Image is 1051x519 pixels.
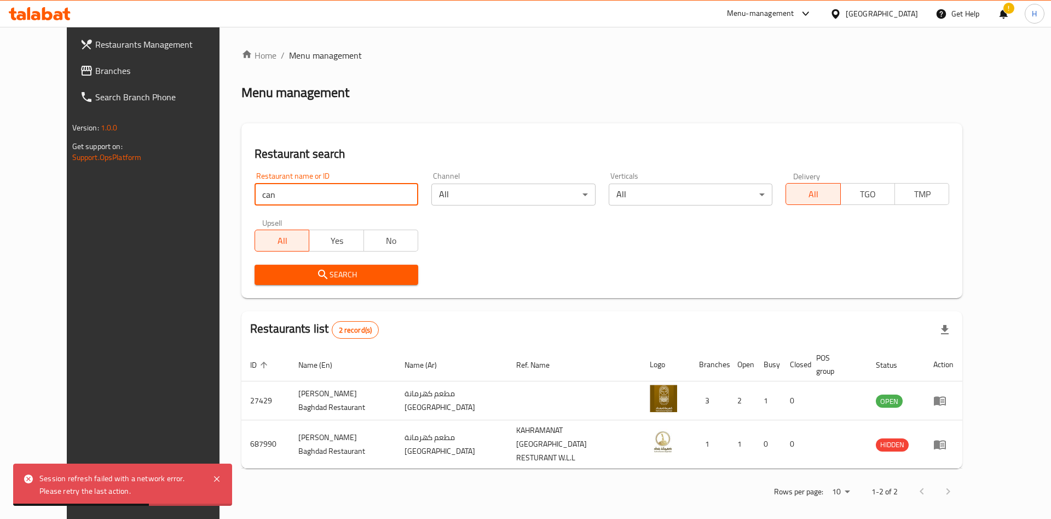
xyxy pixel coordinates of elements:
[250,321,379,339] h2: Restaurants list
[262,219,282,226] label: Upsell
[755,381,781,420] td: 1
[793,172,821,180] label: Delivery
[690,348,729,381] th: Branches
[241,420,290,469] td: 687990
[786,183,840,205] button: All
[259,233,305,249] span: All
[609,184,772,206] div: All
[95,90,234,104] span: Search Branch Phone
[290,381,396,420] td: [PERSON_NAME] Baghdad Restaurant
[250,358,271,372] span: ID
[255,265,418,285] button: Search
[876,395,903,408] span: OPEN
[241,49,276,62] a: Home
[871,485,898,499] p: 1-2 of 2
[72,139,123,153] span: Get support on:
[290,420,396,469] td: [PERSON_NAME] Baghdad Restaurant
[781,420,807,469] td: 0
[368,233,414,249] span: No
[755,420,781,469] td: 0
[727,7,794,20] div: Menu-management
[263,268,409,282] span: Search
[431,184,595,206] div: All
[255,146,949,162] h2: Restaurant search
[774,485,823,499] p: Rows per page:
[1032,8,1037,20] span: H
[95,64,234,77] span: Branches
[332,321,379,339] div: Total records count
[876,438,909,451] span: HIDDEN
[241,84,349,101] h2: Menu management
[101,121,118,135] span: 1.0.0
[289,49,362,62] span: Menu management
[894,183,949,205] button: TMP
[72,121,99,135] span: Version:
[899,186,945,202] span: TMP
[516,358,564,372] span: Ref. Name
[71,31,242,58] a: Restaurants Management
[255,230,309,252] button: All
[309,230,363,252] button: Yes
[255,184,418,206] input: Search for restaurant name or ID..
[729,381,755,420] td: 2
[641,348,690,381] th: Logo
[281,49,285,62] li: /
[396,420,508,469] td: مطعم كهرمانة [GEOGRAPHIC_DATA]
[507,420,641,469] td: KAHRAMANAT [GEOGRAPHIC_DATA] RESTURANT W.L.L
[298,358,347,372] span: Name (En)
[363,230,418,252] button: No
[828,484,854,500] div: Rows per page:
[845,186,891,202] span: TGO
[840,183,895,205] button: TGO
[781,348,807,381] th: Closed
[729,348,755,381] th: Open
[39,472,201,497] div: Session refresh failed with a network error. Please retry the last action.
[932,317,958,343] div: Export file
[650,385,677,412] img: Kahramanat Baghdad Restaurant
[690,381,729,420] td: 3
[876,358,911,372] span: Status
[241,49,962,62] nav: breadcrumb
[846,8,918,20] div: [GEOGRAPHIC_DATA]
[933,438,954,451] div: Menu
[71,58,242,84] a: Branches
[650,429,677,456] img: Kahramanat Baghdad Restaurant
[396,381,508,420] td: مطعم كهرمانة [GEOGRAPHIC_DATA]
[332,325,379,335] span: 2 record(s)
[925,348,962,381] th: Action
[241,381,290,420] td: 27429
[816,351,854,378] span: POS group
[690,420,729,469] td: 1
[729,420,755,469] td: 1
[95,38,234,51] span: Restaurants Management
[241,348,962,469] table: enhanced table
[755,348,781,381] th: Busy
[72,150,142,164] a: Support.OpsPlatform
[933,394,954,407] div: Menu
[71,84,242,110] a: Search Branch Phone
[790,186,836,202] span: All
[314,233,359,249] span: Yes
[876,395,903,408] div: OPEN
[781,381,807,420] td: 0
[405,358,451,372] span: Name (Ar)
